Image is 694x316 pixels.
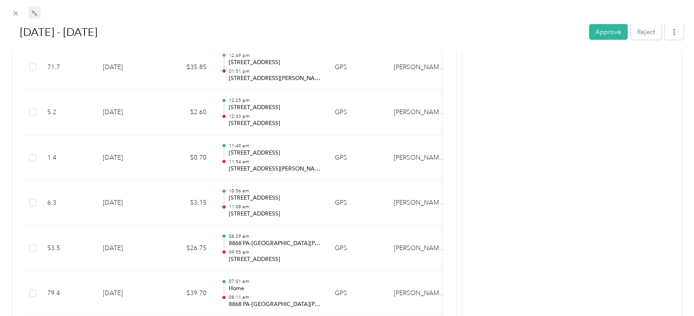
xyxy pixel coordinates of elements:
td: McAneny Brothers [387,45,455,90]
td: McAneny Brothers [387,226,455,271]
td: GPS [327,181,387,226]
td: McAneny Brothers [387,90,455,135]
td: GPS [327,135,387,181]
td: [DATE] [96,90,159,135]
td: 6.3 [40,181,96,226]
h1: Aug 1 - 31, 2025 [10,21,583,43]
p: 11:54 am [228,159,320,165]
p: 12:25 pm [228,97,320,104]
p: [STREET_ADDRESS] [228,210,320,218]
td: $3.15 [159,181,214,226]
p: [STREET_ADDRESS][PERSON_NAME] [228,75,320,83]
td: McAneny Brothers [387,181,455,226]
p: [STREET_ADDRESS] [228,194,320,202]
td: GPS [327,226,387,271]
p: [STREET_ADDRESS] [228,59,320,67]
td: 71.7 [40,45,96,90]
p: 12:33 pm [228,113,320,120]
p: 01:51 pm [228,68,320,75]
td: $2.60 [159,90,214,135]
td: $35.85 [159,45,214,90]
td: [DATE] [96,226,159,271]
p: [STREET_ADDRESS] [228,120,320,128]
td: GPS [327,45,387,90]
p: [STREET_ADDRESS] [228,256,320,264]
p: 8868 PA-[GEOGRAPHIC_DATA][PERSON_NAME], [GEOGRAPHIC_DATA] [228,240,320,248]
td: [DATE] [96,45,159,90]
p: 08:29 am [228,233,320,240]
td: 53.5 [40,226,96,271]
td: 5.2 [40,90,96,135]
iframe: Everlance-gr Chat Button Frame [643,265,694,316]
p: 08:11 am [228,294,320,301]
td: $26.75 [159,226,214,271]
p: 10:56 am [228,188,320,194]
p: 11:08 am [228,204,320,210]
p: 07:01 am [228,278,320,285]
td: [DATE] [96,135,159,181]
p: [STREET_ADDRESS] [228,149,320,157]
p: 09:55 am [228,249,320,256]
p: [STREET_ADDRESS] [228,104,320,112]
p: [STREET_ADDRESS][PERSON_NAME] [228,165,320,173]
td: McAneny Brothers [387,135,455,181]
p: 11:49 am [228,143,320,149]
td: $0.70 [159,135,214,181]
button: Reject [631,24,661,40]
td: GPS [327,90,387,135]
p: 8868 PA-[GEOGRAPHIC_DATA][PERSON_NAME], [GEOGRAPHIC_DATA] [228,301,320,309]
td: [DATE] [96,181,159,226]
button: Approve [589,24,628,40]
p: Home [228,285,320,293]
td: 1.4 [40,135,96,181]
